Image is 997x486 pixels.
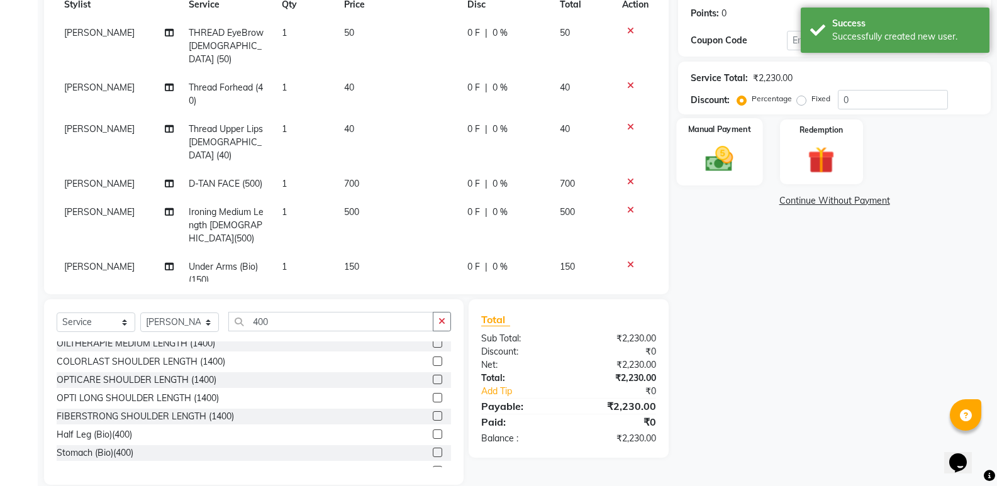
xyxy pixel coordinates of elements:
[57,337,215,350] div: OILTHERAPIE MEDIUM LENGTH (1400)
[344,82,354,93] span: 40
[560,27,570,38] span: 50
[189,123,263,161] span: Thread Upper Lips [DEMOGRAPHIC_DATA] (40)
[753,72,793,85] div: ₹2,230.00
[493,123,508,136] span: 0 %
[282,178,287,189] span: 1
[560,178,575,189] span: 700
[344,123,354,135] span: 40
[467,123,480,136] span: 0 F
[472,332,569,345] div: Sub Total:
[282,123,287,135] span: 1
[811,93,830,104] label: Fixed
[493,26,508,40] span: 0 %
[493,177,508,191] span: 0 %
[344,178,359,189] span: 700
[681,194,988,207] a: Continue Without Payment
[560,123,570,135] span: 40
[57,428,132,441] div: Half Leg (Bio)(400)
[64,178,135,189] span: [PERSON_NAME]
[493,260,508,273] span: 0 %
[944,436,984,473] iframe: chat widget
[560,82,570,93] span: 40
[485,123,487,136] span: |
[585,385,666,398] div: ₹0
[57,410,234,423] div: FIBERSTRONG SHOULDER LENGTH (1400)
[485,206,487,219] span: |
[344,206,359,218] span: 500
[467,26,480,40] span: 0 F
[493,206,508,219] span: 0 %
[787,31,930,50] input: Enter Offer / Coupon Code
[228,312,433,331] input: Search or Scan
[64,82,135,93] span: [PERSON_NAME]
[691,34,786,47] div: Coupon Code
[64,123,135,135] span: [PERSON_NAME]
[57,465,169,478] div: BLEACH HALF ARMS (400)
[472,385,585,398] a: Add Tip
[569,332,666,345] div: ₹2,230.00
[569,414,666,429] div: ₹0
[344,261,359,272] span: 150
[799,143,843,177] img: _gift.svg
[691,72,748,85] div: Service Total:
[485,260,487,273] span: |
[57,373,216,387] div: OPTICARE SHOULDER LENGTH (1400)
[569,399,666,414] div: ₹2,230.00
[467,81,480,94] span: 0 F
[832,17,980,30] div: Success
[569,432,666,445] div: ₹2,230.00
[282,82,287,93] span: 1
[189,206,264,244] span: Ironing Medium Length [DEMOGRAPHIC_DATA](500)
[189,261,258,285] span: Under Arms (Bio) (150)
[493,81,508,94] span: 0 %
[57,392,219,405] div: OPTI LONG SHOULDER LENGTH (1400)
[189,27,264,65] span: THREAD EyeBrow [DEMOGRAPHIC_DATA] (50)
[832,30,980,43] div: Successfully created new user.
[472,414,569,429] div: Paid:
[344,27,354,38] span: 50
[472,399,569,414] div: Payable:
[799,124,843,136] label: Redemption
[481,313,510,326] span: Total
[57,446,133,460] div: Stomach (Bio)(400)
[64,27,135,38] span: [PERSON_NAME]
[467,260,480,273] span: 0 F
[560,261,575,272] span: 150
[57,355,225,368] div: COLORLAST SHOULDER LENGTH (1400)
[721,7,727,20] div: 0
[282,27,287,38] span: 1
[697,143,742,175] img: _cash.svg
[691,94,730,107] div: Discount:
[64,261,135,272] span: [PERSON_NAME]
[688,123,751,135] label: Manual Payment
[752,93,792,104] label: Percentage
[472,432,569,445] div: Balance :
[691,7,719,20] div: Points:
[282,261,287,272] span: 1
[282,206,287,218] span: 1
[485,81,487,94] span: |
[64,206,135,218] span: [PERSON_NAME]
[467,206,480,219] span: 0 F
[189,178,262,189] span: D-TAN FACE (500)
[467,177,480,191] span: 0 F
[485,26,487,40] span: |
[472,372,569,385] div: Total:
[472,358,569,372] div: Net:
[569,372,666,385] div: ₹2,230.00
[569,345,666,358] div: ₹0
[560,206,575,218] span: 500
[485,177,487,191] span: |
[569,358,666,372] div: ₹2,230.00
[189,82,263,106] span: Thread Forhead (40)
[472,345,569,358] div: Discount:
